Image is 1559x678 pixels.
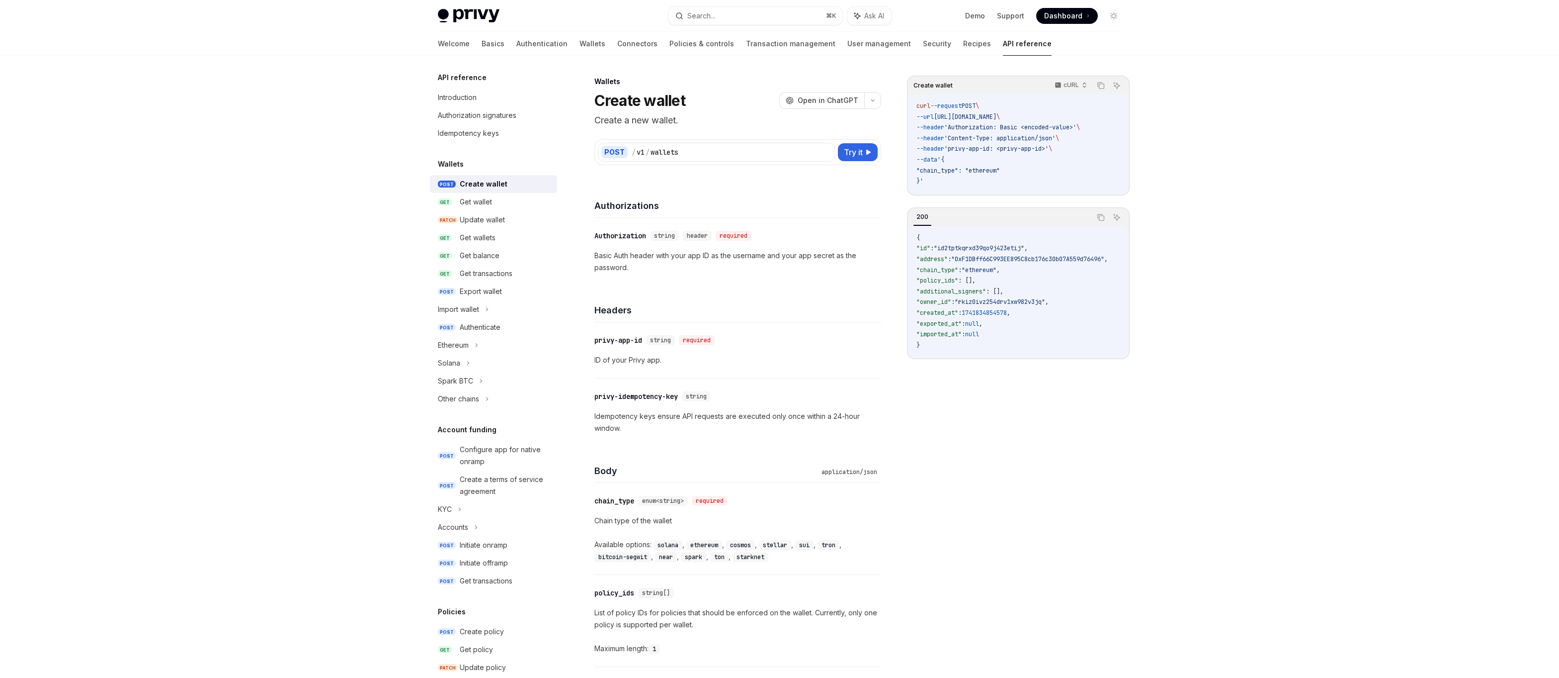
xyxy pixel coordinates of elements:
div: Solana [438,357,460,369]
span: : [958,266,962,274]
button: cURL [1049,77,1091,94]
div: 200 [913,211,931,223]
span: "chain_type" [916,266,958,274]
button: Ask AI [1110,211,1123,224]
code: cosmos [726,540,755,550]
span: GET [438,646,452,654]
span: --data [916,156,937,164]
a: GETGet wallets [430,229,557,247]
span: POST [438,578,456,585]
div: , [795,539,818,551]
div: required [679,335,715,345]
span: 'Content-Type: application/json' [944,134,1056,142]
span: "imported_at" [916,330,962,338]
span: Dashboard [1044,11,1082,21]
span: "id2tptkqrxd39qo9j423etij" [934,244,1024,252]
a: Dashboard [1036,8,1098,24]
code: ton [710,552,729,562]
a: POSTCreate policy [430,623,557,641]
div: Search... [687,10,715,22]
h5: Policies [438,606,466,618]
div: / [632,147,636,157]
h1: Create wallet [594,92,685,109]
div: Configure app for native onramp [460,444,551,468]
div: Other chains [438,393,479,405]
code: spark [681,552,706,562]
a: PATCHUpdate policy [430,659,557,677]
span: '{ [937,156,944,164]
a: POSTInitiate onramp [430,536,557,554]
span: Ask AI [864,11,884,21]
div: , [654,539,686,551]
span: "rkiz0ivz254drv1xw982v3jq" [955,298,1045,306]
span: string [654,232,675,240]
span: : [958,309,962,317]
span: \ [1056,134,1059,142]
span: POST [438,181,456,188]
span: , [979,320,983,328]
span: POST [438,628,456,636]
a: Authentication [516,32,568,56]
span: curl [916,102,930,110]
h5: Account funding [438,424,496,436]
button: Copy the contents from the code block [1094,79,1107,92]
p: Chain type of the wallet [594,515,881,527]
span: --url [916,113,934,121]
span: Create wallet [913,82,953,90]
span: string[] [642,589,670,597]
a: User management [847,32,911,56]
span: : [930,244,934,252]
div: POST [601,146,628,158]
div: Get wallets [460,232,495,244]
span: string [650,336,671,344]
span: --header [916,145,944,153]
span: --header [916,134,944,142]
button: Toggle dark mode [1106,8,1122,24]
div: Update wallet [460,214,505,226]
span: "0xF1DBff66C993EE895C8cb176c30b07A559d76496" [951,255,1104,263]
a: Policies & controls [669,32,734,56]
span: PATCH [438,216,458,224]
span: PATCH [438,664,458,672]
div: Spark BTC [438,375,473,387]
button: Ask AI [1110,79,1123,92]
a: Authorization signatures [430,106,557,124]
div: Idempotency keys [438,127,499,139]
span: , [1024,244,1028,252]
span: : [951,298,955,306]
span: --header [916,123,944,131]
span: , [1104,255,1108,263]
span: string [686,392,707,400]
span: \ [1076,123,1080,131]
span: { [916,234,920,242]
a: Introduction [430,89,557,106]
a: POSTInitiate offramp [430,554,557,572]
span: null [965,320,979,328]
a: PATCHUpdate wallet [430,211,557,229]
span: 'privy-app-id: <privy-app-id>' [944,145,1049,153]
a: Support [997,11,1024,21]
a: GETGet transactions [430,265,557,283]
code: starknet [733,552,768,562]
div: application/json [818,467,881,477]
code: stellar [759,540,791,550]
code: tron [818,540,839,550]
span: POST [962,102,976,110]
div: Initiate offramp [460,557,508,569]
div: , [655,551,681,563]
span: \ [996,113,1000,121]
span: "ethereum" [962,266,996,274]
div: Get wallet [460,196,492,208]
span: POST [438,560,456,567]
a: Demo [965,11,985,21]
code: near [655,552,677,562]
div: Ethereum [438,339,469,351]
div: Accounts [438,521,468,533]
div: Authenticate [460,321,500,333]
a: POSTConfigure app for native onramp [430,441,557,471]
span: , [1007,309,1010,317]
span: Try it [844,146,863,158]
span: "exported_at" [916,320,962,328]
div: Import wallet [438,303,479,315]
div: chain_type [594,496,634,506]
